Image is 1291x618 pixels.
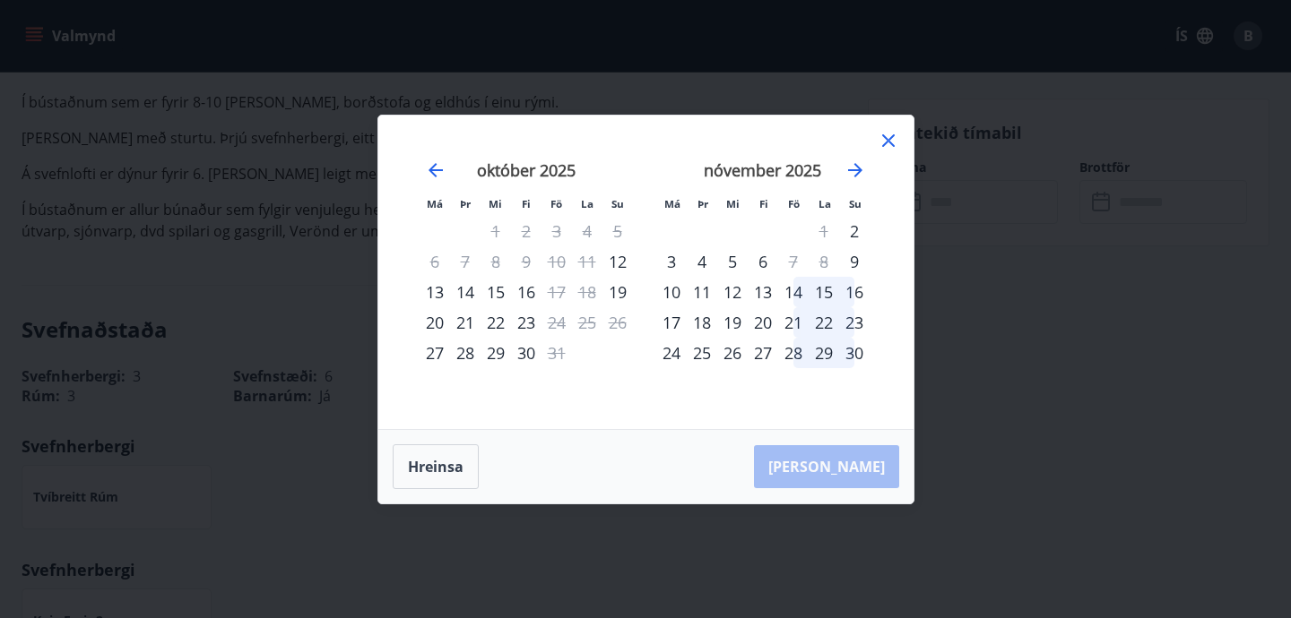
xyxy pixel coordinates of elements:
small: La [581,197,594,210]
small: Má [664,197,680,210]
div: 14 [450,277,481,307]
div: 22 [809,307,839,338]
div: 20 [748,307,778,338]
td: Choose miðvikudagur, 29. október 2025 as your check-in date. It’s available. [481,338,511,368]
td: Choose fimmtudagur, 23. október 2025 as your check-in date. It’s available. [511,307,542,338]
td: Choose sunnudagur, 9. nóvember 2025 as your check-in date. It’s available. [839,246,870,277]
div: 21 [450,307,481,338]
div: 28 [450,338,481,368]
div: 29 [481,338,511,368]
div: Aðeins innritun í boði [839,216,870,246]
td: Choose þriðjudagur, 25. nóvember 2025 as your check-in date. It’s available. [687,338,717,368]
td: Not available. miðvikudagur, 8. október 2025 [481,246,511,277]
div: Move backward to switch to the previous month. [425,159,446,181]
td: Choose sunnudagur, 16. nóvember 2025 as your check-in date. It’s available. [839,277,870,307]
div: 20 [420,307,450,338]
div: 13 [748,277,778,307]
td: Choose sunnudagur, 12. október 2025 as your check-in date. It’s available. [602,246,633,277]
td: Not available. sunnudagur, 26. október 2025 [602,307,633,338]
div: 19 [717,307,748,338]
td: Not available. föstudagur, 31. október 2025 [542,338,572,368]
td: Not available. föstudagur, 7. nóvember 2025 [778,246,809,277]
td: Choose mánudagur, 24. nóvember 2025 as your check-in date. It’s available. [656,338,687,368]
td: Choose föstudagur, 21. nóvember 2025 as your check-in date. It’s available. [778,307,809,338]
td: Not available. þriðjudagur, 7. október 2025 [450,246,481,277]
td: Not available. mánudagur, 6. október 2025 [420,246,450,277]
td: Choose fimmtudagur, 30. október 2025 as your check-in date. It’s available. [511,338,542,368]
div: 11 [687,277,717,307]
div: 23 [839,307,870,338]
td: Choose sunnudagur, 19. október 2025 as your check-in date. It’s available. [602,277,633,307]
div: Aðeins innritun í boði [839,246,870,277]
td: Choose þriðjudagur, 4. nóvember 2025 as your check-in date. It’s available. [687,246,717,277]
td: Not available. laugardagur, 11. október 2025 [572,246,602,277]
div: 10 [656,277,687,307]
button: Hreinsa [393,444,479,489]
div: Aðeins útritun í boði [778,246,809,277]
td: Not available. fimmtudagur, 9. október 2025 [511,246,542,277]
div: 15 [481,277,511,307]
small: Su [611,197,624,210]
td: Not available. föstudagur, 24. október 2025 [542,307,572,338]
div: Aðeins innritun í boði [602,246,633,277]
div: 29 [809,338,839,368]
small: Má [427,197,443,210]
td: Choose mánudagur, 20. október 2025 as your check-in date. It’s available. [420,307,450,338]
td: Not available. föstudagur, 10. október 2025 [542,246,572,277]
div: 25 [687,338,717,368]
small: Mi [726,197,740,210]
div: 15 [809,277,839,307]
td: Not available. föstudagur, 17. október 2025 [542,277,572,307]
td: Choose fimmtudagur, 20. nóvember 2025 as your check-in date. It’s available. [748,307,778,338]
small: La [819,197,831,210]
td: Choose mánudagur, 10. nóvember 2025 as your check-in date. It’s available. [656,277,687,307]
div: 18 [687,307,717,338]
td: Not available. sunnudagur, 5. október 2025 [602,216,633,246]
small: Su [849,197,862,210]
td: Choose fimmtudagur, 16. október 2025 as your check-in date. It’s available. [511,277,542,307]
td: Not available. laugardagur, 4. október 2025 [572,216,602,246]
td: Choose þriðjudagur, 21. október 2025 as your check-in date. It’s available. [450,307,481,338]
td: Choose laugardagur, 22. nóvember 2025 as your check-in date. It’s available. [809,307,839,338]
td: Choose miðvikudagur, 19. nóvember 2025 as your check-in date. It’s available. [717,307,748,338]
td: Choose sunnudagur, 30. nóvember 2025 as your check-in date. It’s available. [839,338,870,368]
td: Choose sunnudagur, 23. nóvember 2025 as your check-in date. It’s available. [839,307,870,338]
strong: október 2025 [477,159,576,181]
td: Not available. fimmtudagur, 2. október 2025 [511,216,542,246]
div: Aðeins útritun í boði [542,338,572,368]
div: 30 [839,338,870,368]
div: 3 [656,246,687,277]
td: Choose mánudagur, 13. október 2025 as your check-in date. It’s available. [420,277,450,307]
div: 17 [656,307,687,338]
div: 16 [511,277,542,307]
div: 28 [778,338,809,368]
small: Fö [550,197,562,210]
td: Choose þriðjudagur, 14. október 2025 as your check-in date. It’s available. [450,277,481,307]
small: Fö [788,197,800,210]
td: Not available. laugardagur, 25. október 2025 [572,307,602,338]
td: Not available. laugardagur, 1. nóvember 2025 [809,216,839,246]
div: Aðeins útritun í boði [542,307,572,338]
td: Choose þriðjudagur, 28. október 2025 as your check-in date. It’s available. [450,338,481,368]
td: Choose miðvikudagur, 12. nóvember 2025 as your check-in date. It’s available. [717,277,748,307]
small: Þr [460,197,471,210]
td: Choose mánudagur, 27. október 2025 as your check-in date. It’s available. [420,338,450,368]
td: Choose föstudagur, 28. nóvember 2025 as your check-in date. It’s available. [778,338,809,368]
div: Move forward to switch to the next month. [845,159,866,181]
td: Choose miðvikudagur, 26. nóvember 2025 as your check-in date. It’s available. [717,338,748,368]
td: Choose miðvikudagur, 15. október 2025 as your check-in date. It’s available. [481,277,511,307]
div: 30 [511,338,542,368]
td: Choose laugardagur, 15. nóvember 2025 as your check-in date. It’s available. [809,277,839,307]
div: 23 [511,307,542,338]
td: Choose fimmtudagur, 6. nóvember 2025 as your check-in date. It’s available. [748,246,778,277]
td: Choose þriðjudagur, 18. nóvember 2025 as your check-in date. It’s available. [687,307,717,338]
div: Calendar [400,137,892,408]
div: 12 [717,277,748,307]
small: Fi [522,197,531,210]
td: Choose sunnudagur, 2. nóvember 2025 as your check-in date. It’s available. [839,216,870,246]
td: Choose mánudagur, 17. nóvember 2025 as your check-in date. It’s available. [656,307,687,338]
div: 27 [748,338,778,368]
div: 5 [717,246,748,277]
div: 16 [839,277,870,307]
div: Aðeins útritun í boði [542,277,572,307]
